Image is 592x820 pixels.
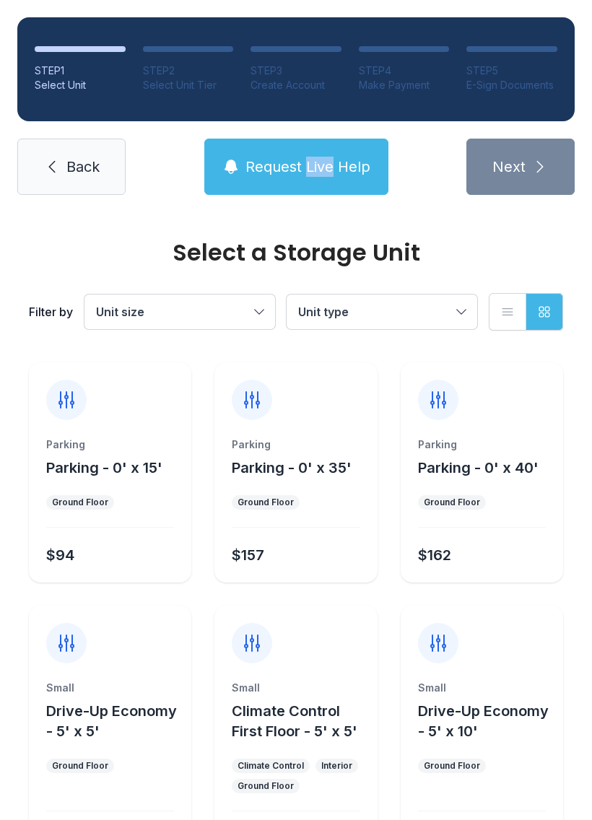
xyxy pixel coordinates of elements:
[424,497,480,508] div: Ground Floor
[143,64,234,78] div: STEP 2
[238,497,294,508] div: Ground Floor
[52,760,108,772] div: Ground Floor
[418,545,451,565] div: $162
[46,459,162,476] span: Parking - 0' x 15'
[84,295,275,329] button: Unit size
[466,64,557,78] div: STEP 5
[46,458,162,478] button: Parking - 0' x 15'
[35,78,126,92] div: Select Unit
[232,459,352,476] span: Parking - 0' x 35'
[298,305,349,319] span: Unit type
[29,241,563,264] div: Select a Storage Unit
[143,78,234,92] div: Select Unit Tier
[238,760,304,772] div: Climate Control
[66,157,100,177] span: Back
[232,681,360,695] div: Small
[492,157,526,177] span: Next
[245,157,370,177] span: Request Live Help
[418,437,546,452] div: Parking
[418,459,539,476] span: Parking - 0' x 40'
[232,702,357,740] span: Climate Control First Floor - 5' x 5'
[418,681,546,695] div: Small
[418,458,539,478] button: Parking - 0' x 40'
[232,545,264,565] div: $157
[29,303,73,320] div: Filter by
[46,702,177,740] span: Drive-Up Economy - 5' x 5'
[96,305,144,319] span: Unit size
[287,295,477,329] button: Unit type
[466,78,557,92] div: E-Sign Documents
[238,780,294,792] div: Ground Floor
[232,437,360,452] div: Parking
[321,760,352,772] div: Interior
[52,497,108,508] div: Ground Floor
[35,64,126,78] div: STEP 1
[424,760,480,772] div: Ground Floor
[46,437,174,452] div: Parking
[232,458,352,478] button: Parking - 0' x 35'
[251,64,341,78] div: STEP 3
[418,701,557,741] button: Drive-Up Economy - 5' x 10'
[232,701,371,741] button: Climate Control First Floor - 5' x 5'
[46,545,74,565] div: $94
[46,701,186,741] button: Drive-Up Economy - 5' x 5'
[359,78,450,92] div: Make Payment
[418,702,549,740] span: Drive-Up Economy - 5' x 10'
[251,78,341,92] div: Create Account
[359,64,450,78] div: STEP 4
[46,681,174,695] div: Small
